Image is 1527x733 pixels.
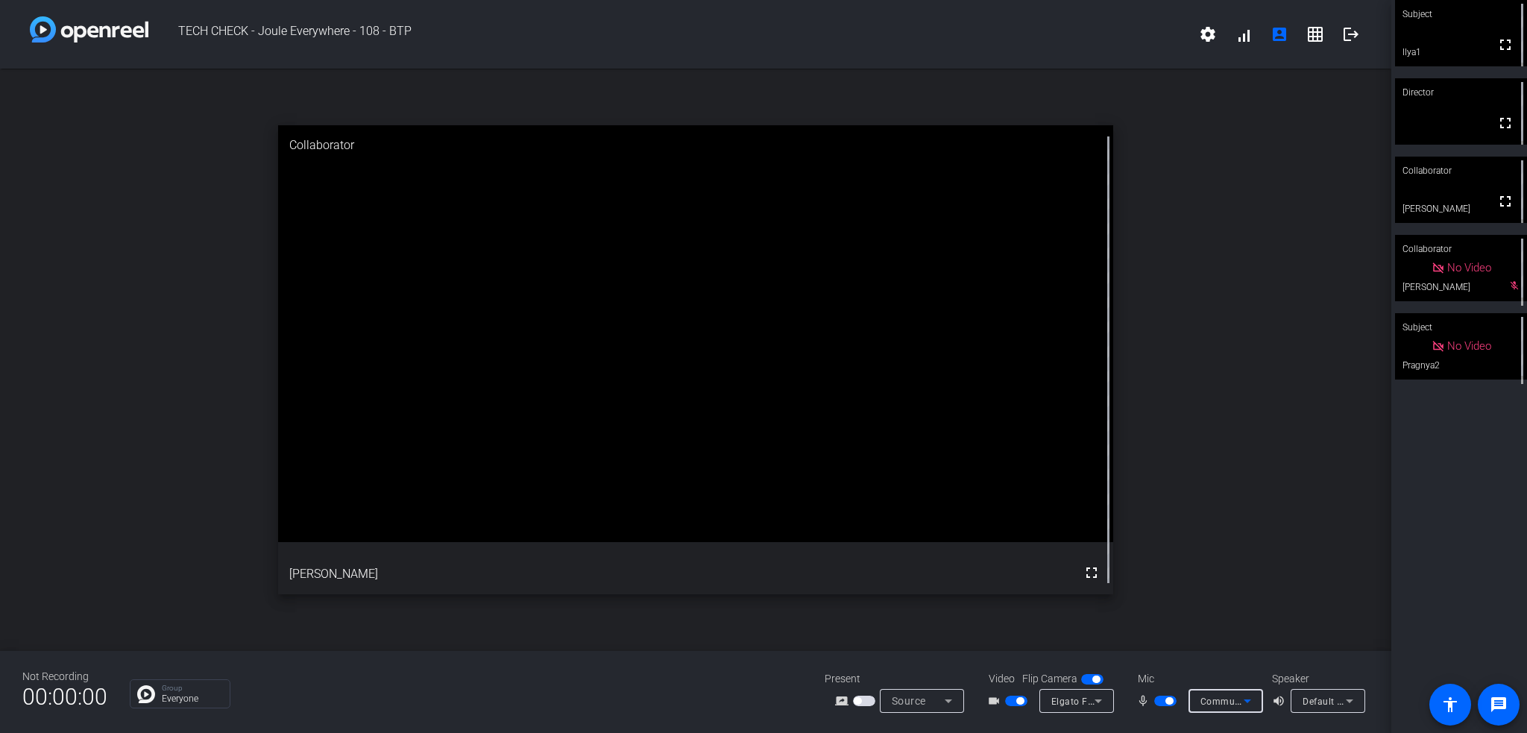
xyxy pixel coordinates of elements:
[162,685,222,692] p: Group
[1199,25,1217,43] mat-icon: settings
[1136,692,1154,710] mat-icon: mic_none
[1271,25,1288,43] mat-icon: account_box
[1272,671,1361,687] div: Speaker
[1022,671,1077,687] span: Flip Camera
[892,695,926,707] span: Source
[987,692,1005,710] mat-icon: videocam_outline
[1496,36,1514,54] mat-icon: fullscreen
[278,125,1113,166] div: Collaborator
[1447,261,1491,274] span: No Video
[989,671,1015,687] span: Video
[1051,695,1177,707] span: Elgato Facecam (0fd9:0078)
[1272,692,1290,710] mat-icon: volume_up
[1496,114,1514,132] mat-icon: fullscreen
[1123,671,1272,687] div: Mic
[1441,696,1459,714] mat-icon: accessibility
[825,671,974,687] div: Present
[1395,78,1527,107] div: Director
[22,679,107,715] span: 00:00:00
[1306,25,1324,43] mat-icon: grid_on
[1395,157,1527,185] div: Collaborator
[1226,16,1262,52] button: signal_cellular_alt
[137,685,155,703] img: Chat Icon
[1447,339,1491,353] span: No Video
[1083,564,1101,582] mat-icon: fullscreen
[1496,192,1514,210] mat-icon: fullscreen
[162,694,222,703] p: Everyone
[1395,235,1527,263] div: Collaborator
[148,16,1190,52] span: TECH CHECK - Joule Everywhere - 108 - BTP
[22,669,107,685] div: Not Recording
[835,692,853,710] mat-icon: screen_share_outline
[1342,25,1360,43] mat-icon: logout
[1490,696,1508,714] mat-icon: message
[30,16,148,43] img: white-gradient.svg
[1395,313,1527,342] div: Subject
